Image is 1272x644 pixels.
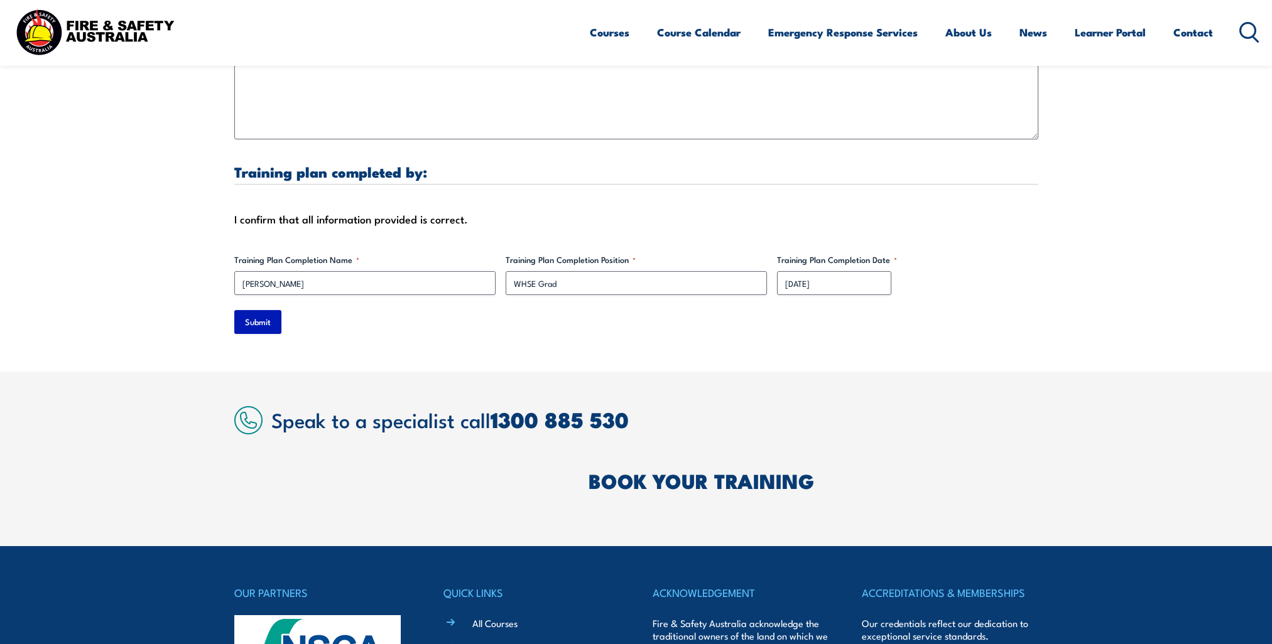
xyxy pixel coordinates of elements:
[271,408,1038,431] h2: Speak to a specialist call
[234,164,1038,179] h3: Training plan completed by:
[472,616,518,630] a: All Courses
[234,310,281,334] input: Submit
[768,16,918,49] a: Emergency Response Services
[506,254,767,266] label: Training Plan Completion Position
[862,584,1038,601] h4: ACCREDITATIONS & MEMBERSHIPS
[234,584,410,601] h4: OUR PARTNERS
[1075,16,1146,49] a: Learner Portal
[443,584,619,601] h4: QUICK LINKS
[234,254,496,266] label: Training Plan Completion Name
[590,16,629,49] a: Courses
[1019,16,1047,49] a: News
[491,402,629,436] a: 1300 885 530
[777,254,1038,266] label: Training Plan Completion Date
[589,471,1038,489] h2: BOOK YOUR TRAINING
[653,584,829,601] h4: ACKNOWLEDGEMENT
[862,617,1038,642] p: Our credentials reflect our dedication to exceptional service standards.
[1173,16,1213,49] a: Contact
[657,16,741,49] a: Course Calendar
[777,271,891,295] input: dd/mm/yyyy
[945,16,992,49] a: About Us
[234,210,1038,228] div: I confirm that all information provided is correct.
